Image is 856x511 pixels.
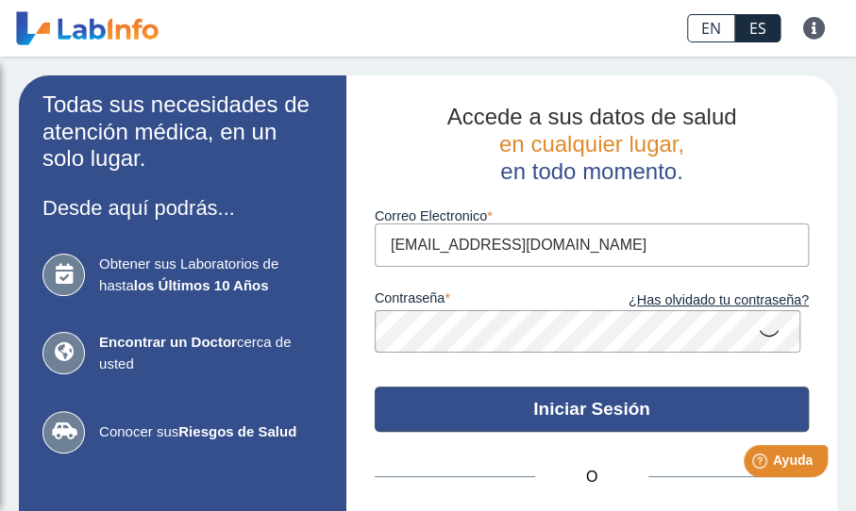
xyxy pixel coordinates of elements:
b: Encontrar un Doctor [99,334,237,350]
span: en cualquier lugar, [499,131,684,157]
h2: Todas sus necesidades de atención médica, en un solo lugar. [42,91,323,173]
span: cerca de usted [99,332,323,374]
a: ES [735,14,780,42]
a: ¿Has olvidado tu contraseña? [592,290,809,311]
a: EN [687,14,735,42]
b: los Últimos 10 Años [134,277,269,293]
label: Correo Electronico [375,208,809,223]
span: Obtener sus Laboratorios de hasta [99,254,323,296]
button: Iniciar Sesión [375,387,809,432]
iframe: Help widget launcher [688,437,835,490]
b: Riesgos de Salud [178,423,296,439]
h3: Desde aquí podrás... [42,196,323,220]
label: contraseña [375,290,592,311]
span: en todo momento. [500,158,682,184]
span: Accede a sus datos de salud [446,104,736,129]
span: O [535,466,648,488]
span: Conocer sus [99,421,323,443]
